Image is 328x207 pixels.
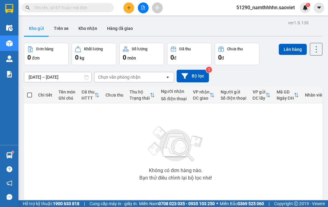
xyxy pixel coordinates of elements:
[253,96,266,101] div: ĐC lấy
[139,200,215,207] span: Miền Nam
[227,47,243,51] div: Chưa thu
[305,93,325,97] div: Nhân viên
[23,200,79,207] span: Hỗ trợ kỹ thuật:
[6,166,12,172] span: question-circle
[167,43,212,65] button: Đã thu0đ
[84,47,103,51] div: Khối lượng
[82,89,94,94] div: Đã thu
[24,72,91,82] input: Select a date range.
[274,87,302,103] th: Toggle SortBy
[277,96,294,101] div: Ngày ĐH
[27,54,31,61] span: 0
[222,56,224,60] span: đ
[5,4,13,13] img: logo-vxr
[193,89,210,94] div: VP nhận
[145,122,206,166] img: svg+xml;base64,PHN2ZyBjbGFzcz0ibGlzdC1wbHVnX19zdmciIHhtbG5zPSJodHRwOi8vd3d3LnczLm9yZy8yMDAwL3N2Zy...
[149,168,202,173] div: Không có đơn hàng nào.
[127,56,136,60] span: món
[127,6,131,10] span: plus
[78,87,102,103] th: Toggle SortBy
[58,96,75,101] div: Ghi chú
[190,87,218,103] th: Toggle SortBy
[80,56,84,60] span: kg
[253,89,266,94] div: VP gửi
[138,2,149,13] button: file-add
[6,71,13,77] img: solution-icon
[288,19,309,26] div: ver 1.8.138
[130,96,150,101] div: Trạng thái
[132,47,147,51] div: Số lượng
[170,54,174,61] span: 0
[126,87,158,103] th: Toggle SortBy
[12,151,14,153] sup: 1
[53,201,79,206] strong: 1900 633 818
[165,75,170,80] svg: open
[307,3,309,7] span: 1
[177,70,209,82] button: Bộ lọc
[24,43,69,65] button: Đơn hàng0đơn
[6,25,13,31] img: warehouse-icon
[152,2,163,13] button: aim
[106,93,123,97] div: Chưa thu
[269,200,270,207] span: |
[238,201,264,206] strong: 0369 525 060
[139,176,212,180] div: Bạn thử điều chỉnh lại bộ lọc nhé!
[119,43,164,65] button: Số lượng0món
[32,56,40,60] span: đơn
[36,47,53,51] div: Đơn hàng
[6,56,13,62] img: warehouse-icon
[161,89,187,94] div: Người nhận
[6,180,12,186] span: notification
[82,96,94,101] div: HTTT
[215,43,259,65] button: Chưa thu0đ
[123,2,134,13] button: plus
[130,89,150,94] div: Thu hộ
[84,200,85,207] span: |
[218,54,222,61] span: 0
[90,200,138,207] span: Cung cấp máy in - giấy in:
[294,201,298,206] span: copyright
[98,74,141,80] div: Chọn văn phòng nhận
[75,54,78,61] span: 0
[314,2,324,13] button: caret-down
[6,152,13,159] img: warehouse-icon
[277,89,294,94] div: Mã GD
[193,96,210,101] div: ĐC giao
[123,54,126,61] span: 0
[221,89,246,94] div: Người gửi
[302,5,308,10] img: icon-new-feature
[161,96,187,101] div: Số điện thoại
[316,5,322,10] span: caret-down
[206,67,212,73] sup: 2
[221,96,246,101] div: Số điện thoại
[34,4,106,11] input: Tìm tên, số ĐT hoặc mã đơn
[155,6,159,10] span: aim
[279,44,307,55] button: Lên hàng
[26,6,30,10] span: search
[306,3,310,7] sup: 1
[141,6,145,10] span: file-add
[174,56,176,60] span: đ
[58,89,75,94] div: Tên món
[216,202,218,205] span: ⚪️
[179,47,191,51] div: Đã thu
[250,87,274,103] th: Toggle SortBy
[24,21,49,36] button: Kho gửi
[158,201,215,206] strong: 0708 023 035 - 0935 103 250
[102,21,138,36] button: Hàng đã giao
[220,200,264,207] span: Miền Bắc
[38,93,52,97] div: Chi tiết
[6,40,13,47] img: warehouse-icon
[231,4,300,11] span: 51290_namthhhhn.saoviet
[74,21,102,36] button: Kho nhận
[49,21,74,36] button: Trên xe
[72,43,116,65] button: Khối lượng0kg
[6,194,12,200] span: message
